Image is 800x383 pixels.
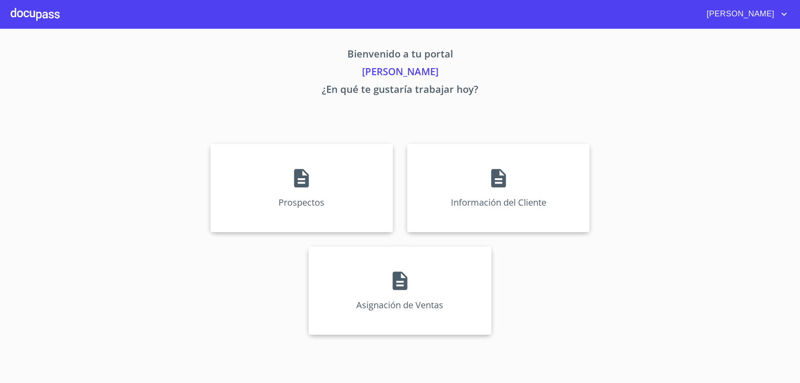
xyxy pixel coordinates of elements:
p: Información del Cliente [451,196,546,208]
button: account of current user [700,7,789,21]
span: [PERSON_NAME] [700,7,779,21]
p: ¿En qué te gustaría trabajar hoy? [128,82,672,100]
p: [PERSON_NAME] [128,64,672,82]
p: Prospectos [278,196,324,208]
p: Bienvenido a tu portal [128,46,672,64]
p: Asignación de Ventas [356,299,443,311]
